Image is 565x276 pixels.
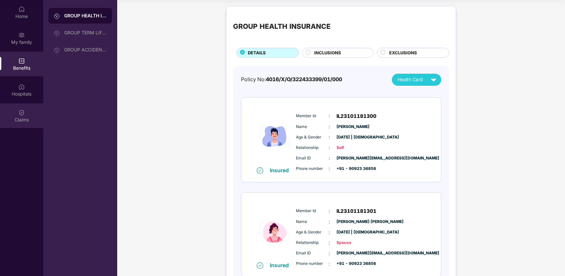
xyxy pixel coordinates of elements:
span: : [329,112,330,120]
span: +91 - 90923 36856 [337,261,369,267]
span: 4016/X/O/322433399/01/000 [266,76,342,83]
span: Name [296,124,329,130]
img: icon [255,106,294,167]
span: DETAILS [248,49,266,56]
img: svg+xml;base64,PHN2ZyBpZD0iQmVuZWZpdHMiIHhtbG5zPSJodHRwOi8vd3d3LnczLm9yZy8yMDAwL3N2ZyIgd2lkdGg9Ij... [18,58,25,64]
span: Email ID [296,250,329,256]
span: : [329,260,330,267]
span: : [329,218,330,226]
span: Age & Gender [296,229,329,235]
span: Relationship [296,145,329,151]
span: : [329,134,330,141]
div: GROUP ACCIDENTAL INSURANCE [64,47,107,52]
div: Policy No: [241,75,342,83]
span: : [329,165,330,172]
span: [DATE] | [DEMOGRAPHIC_DATA] [337,134,369,140]
span: : [329,144,330,151]
div: Insured [270,262,293,268]
span: +91 - 90923 36856 [337,166,369,172]
span: [PERSON_NAME] [337,124,369,130]
span: : [329,123,330,130]
div: GROUP TERM LIFE INSURANCE [64,30,107,35]
img: svg+xml;base64,PHN2ZyB3aWR0aD0iMjAiIGhlaWdodD0iMjAiIHZpZXdCb3g9IjAgMCAyMCAyMCIgZmlsbD0ibm9uZSIgeG... [54,13,60,19]
span: IL23101181300 [337,112,376,120]
span: : [329,155,330,162]
span: Email ID [296,155,329,161]
span: Health Card [397,76,423,83]
span: : [329,239,330,247]
img: svg+xml;base64,PHN2ZyBpZD0iSG9zcGl0YWxzIiB4bWxucz0iaHR0cDovL3d3dy53My5vcmcvMjAwMC9zdmciIHdpZHRoPS... [18,83,25,90]
img: svg+xml;base64,PHN2ZyBpZD0iSG9tZSIgeG1sbnM9Imh0dHA6Ly93d3cudzMub3JnLzIwMDAvc3ZnIiB3aWR0aD0iMjAiIG... [18,6,25,12]
span: : [329,229,330,236]
span: Member Id [296,113,329,119]
div: Insured [270,167,293,174]
span: Age & Gender [296,134,329,140]
span: Relationship [296,240,329,246]
span: Name [296,219,329,225]
img: icon [255,201,294,262]
img: svg+xml;base64,PHN2ZyB4bWxucz0iaHR0cDovL3d3dy53My5vcmcvMjAwMC9zdmciIHdpZHRoPSIxNiIgaGVpZ2h0PSIxNi... [257,262,263,269]
div: GROUP HEALTH INSURANCE [64,12,107,19]
span: Phone number [296,166,329,172]
button: Health Card [392,74,441,86]
span: : [329,250,330,257]
span: EXCLUSIONS [389,49,417,56]
span: [DATE] | [DEMOGRAPHIC_DATA] [337,229,369,235]
span: : [329,208,330,215]
span: Member Id [296,208,329,214]
span: [PERSON_NAME] [PERSON_NAME] [337,219,369,225]
span: INCLUSIONS [314,49,341,56]
img: svg+xml;base64,PHN2ZyB3aWR0aD0iMjAiIGhlaWdodD0iMjAiIHZpZXdCb3g9IjAgMCAyMCAyMCIgZmlsbD0ibm9uZSIgeG... [54,30,60,36]
img: svg+xml;base64,PHN2ZyB4bWxucz0iaHR0cDovL3d3dy53My5vcmcvMjAwMC9zdmciIHZpZXdCb3g9IjAgMCAyNCAyNCIgd2... [428,74,439,85]
div: GROUP HEALTH INSURANCE [233,21,331,32]
span: Spouse [337,240,369,246]
img: svg+xml;base64,PHN2ZyB4bWxucz0iaHR0cDovL3d3dy53My5vcmcvMjAwMC9zdmciIHdpZHRoPSIxNiIgaGVpZ2h0PSIxNi... [257,167,263,174]
span: Phone number [296,261,329,267]
span: IL23101181301 [337,207,376,215]
img: svg+xml;base64,PHN2ZyB3aWR0aD0iMjAiIGhlaWdodD0iMjAiIHZpZXdCb3g9IjAgMCAyMCAyMCIgZmlsbD0ibm9uZSIgeG... [54,47,60,53]
img: svg+xml;base64,PHN2ZyBpZD0iQ2xhaW0iIHhtbG5zPSJodHRwOi8vd3d3LnczLm9yZy8yMDAwL3N2ZyIgd2lkdGg9IjIwIi... [18,109,25,116]
span: [PERSON_NAME][EMAIL_ADDRESS][DOMAIN_NAME] [337,155,369,161]
span: Self [337,145,369,151]
img: svg+xml;base64,PHN2ZyB3aWR0aD0iMjAiIGhlaWdodD0iMjAiIHZpZXdCb3g9IjAgMCAyMCAyMCIgZmlsbD0ibm9uZSIgeG... [18,32,25,38]
span: [PERSON_NAME][EMAIL_ADDRESS][DOMAIN_NAME] [337,250,369,256]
